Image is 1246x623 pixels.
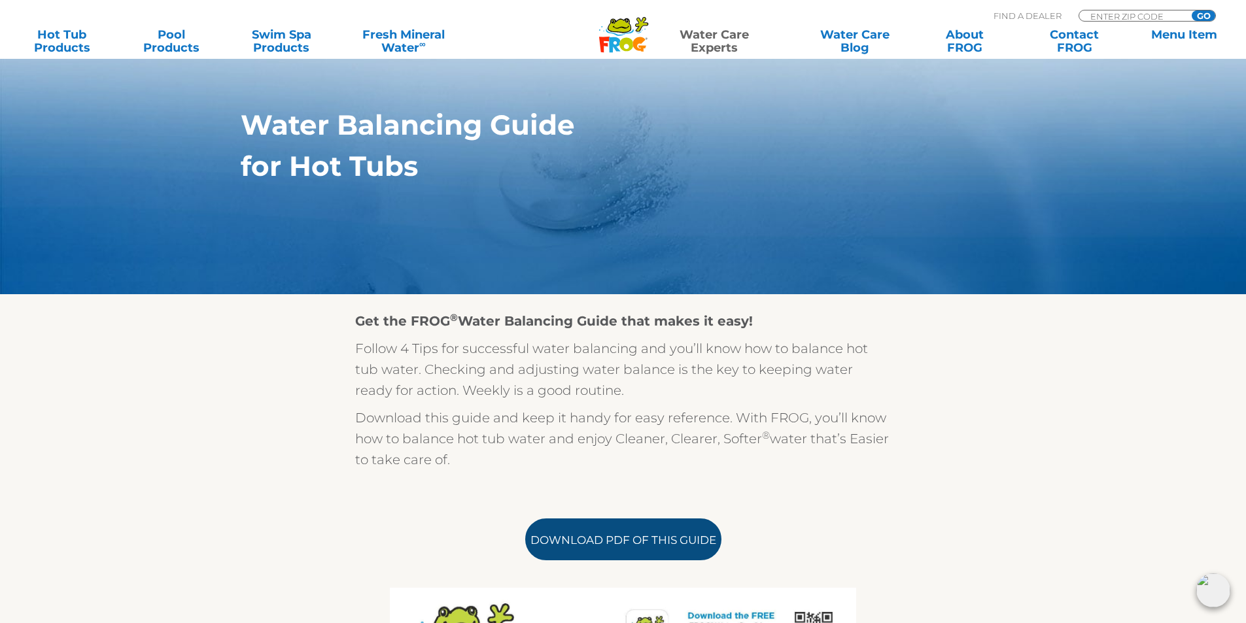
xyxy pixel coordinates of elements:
[762,429,770,441] sup: ®
[241,150,945,182] h1: for Hot Tubs
[994,10,1062,22] p: Find A Dealer
[241,109,945,141] h1: Water Balancing Guide
[635,28,793,54] a: Water CareExperts
[355,338,891,401] p: Follow 4 Tips for successful water balancing and you’ll know how to balance hot tub water. Checki...
[916,28,1013,54] a: AboutFROG
[1196,573,1230,607] img: openIcon
[1192,10,1215,21] input: GO
[343,28,465,54] a: Fresh MineralWater∞
[450,311,458,324] sup: ®
[525,518,721,560] a: Download PDF of this Guide
[233,28,330,54] a: Swim SpaProducts
[13,28,111,54] a: Hot TubProducts
[419,39,426,49] sup: ∞
[355,407,891,470] p: Download this guide and keep it handy for easy reference. With FROG, you’ll know how to balance h...
[123,28,220,54] a: PoolProducts
[1026,28,1123,54] a: ContactFROG
[1135,28,1233,54] a: Menu Item
[806,28,903,54] a: Water CareBlog
[355,313,753,329] strong: Get the FROG Water Balancing Guide that makes it easy!
[1089,10,1177,22] input: Zip Code Form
